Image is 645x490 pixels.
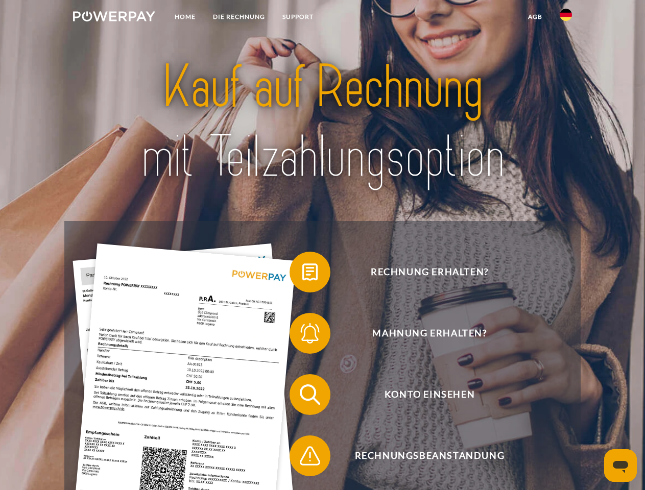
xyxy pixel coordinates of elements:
span: Rechnungsbeanstandung [304,435,555,476]
span: Konto einsehen [304,374,555,415]
a: Home [166,8,204,26]
iframe: Schaltfläche zum Öffnen des Messaging-Fensters [604,449,637,482]
button: Rechnungsbeanstandung [290,435,555,476]
img: de [560,9,572,21]
button: Mahnung erhalten? [290,313,555,354]
img: qb_warning.svg [297,443,323,469]
span: Rechnung erhalten? [304,252,555,292]
img: logo-powerpay-white.svg [73,11,155,21]
img: qb_search.svg [297,382,323,407]
span: Mahnung erhalten? [304,313,555,354]
button: Konto einsehen [290,374,555,415]
img: qb_bell.svg [297,321,323,346]
a: SUPPORT [274,8,322,26]
a: agb [519,8,551,26]
button: Rechnung erhalten? [290,252,555,292]
img: title-powerpay_de.svg [98,49,547,195]
img: qb_bill.svg [297,259,323,285]
a: DIE RECHNUNG [204,8,274,26]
